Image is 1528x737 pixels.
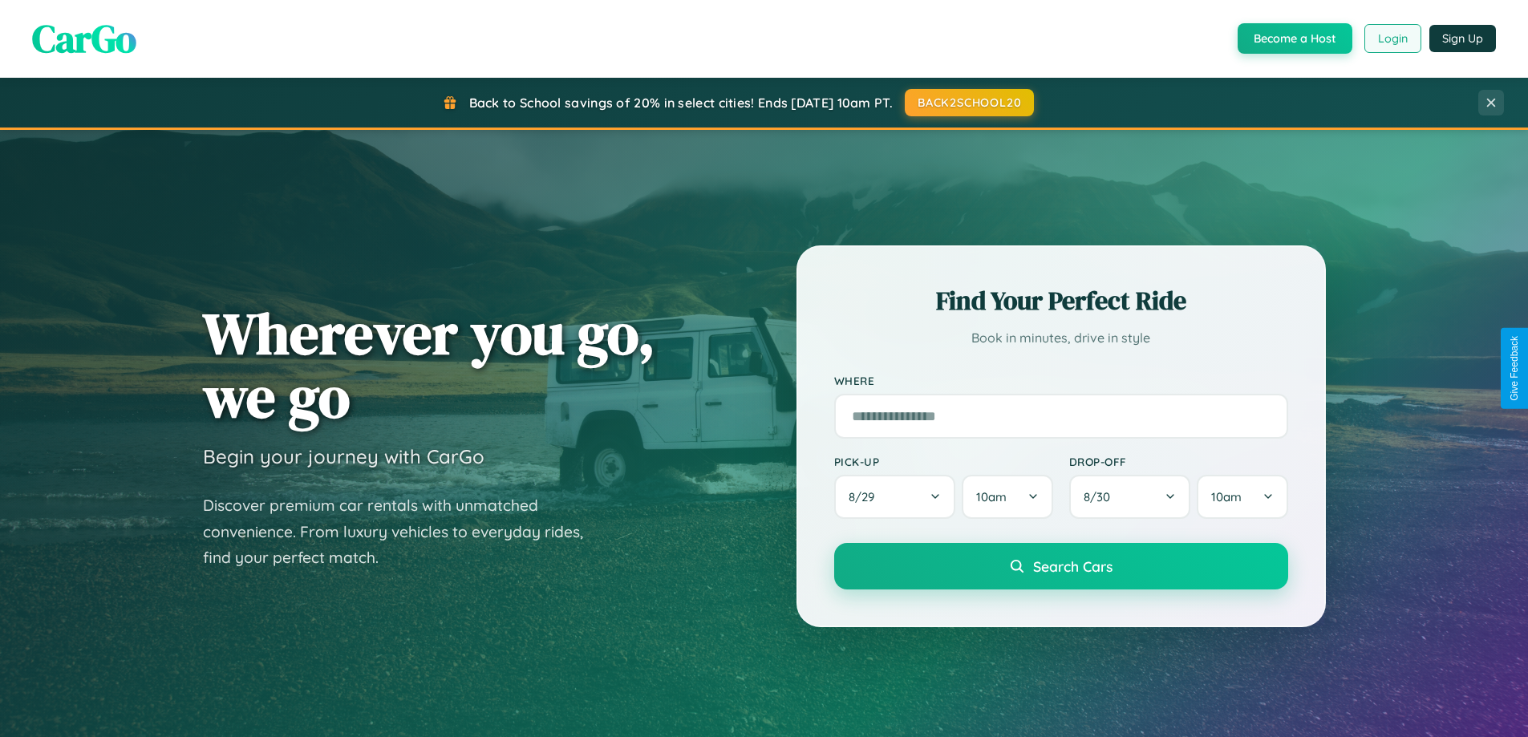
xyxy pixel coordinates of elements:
label: Pick-up [834,455,1053,468]
button: Become a Host [1238,23,1352,54]
h2: Find Your Perfect Ride [834,283,1288,318]
button: 10am [1197,475,1287,519]
button: Search Cars [834,543,1288,589]
span: Back to School savings of 20% in select cities! Ends [DATE] 10am PT. [469,95,893,111]
span: 8 / 30 [1084,489,1118,504]
span: 8 / 29 [849,489,882,504]
p: Discover premium car rentals with unmatched convenience. From luxury vehicles to everyday rides, ... [203,492,604,571]
button: 10am [962,475,1052,519]
span: 10am [1211,489,1242,504]
h3: Begin your journey with CarGo [203,444,484,468]
button: BACK2SCHOOL20 [905,89,1034,116]
button: 8/30 [1069,475,1191,519]
p: Book in minutes, drive in style [834,326,1288,350]
h1: Wherever you go, we go [203,302,655,428]
label: Where [834,374,1288,387]
span: 10am [976,489,1007,504]
div: Give Feedback [1509,336,1520,401]
button: Sign Up [1429,25,1496,52]
label: Drop-off [1069,455,1288,468]
button: 8/29 [834,475,956,519]
button: Login [1364,24,1421,53]
span: Search Cars [1033,557,1113,575]
span: CarGo [32,12,136,65]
